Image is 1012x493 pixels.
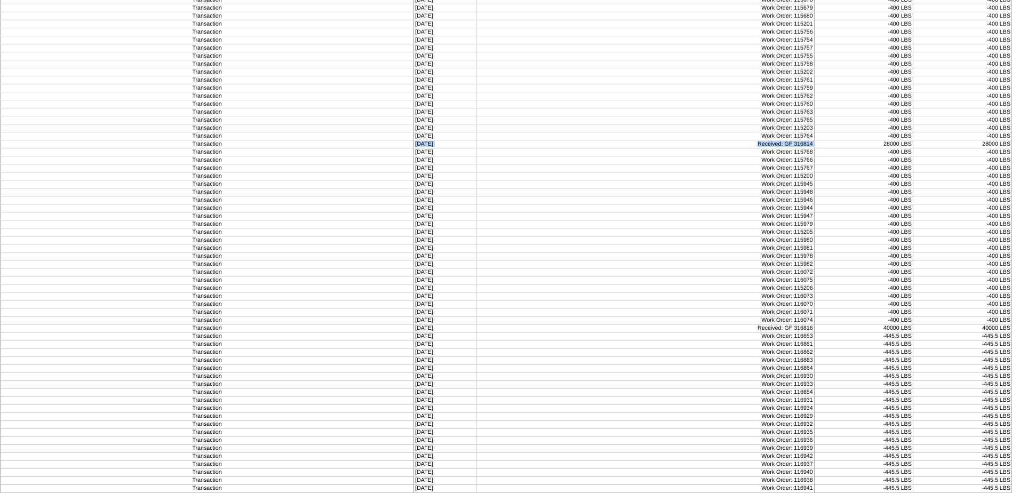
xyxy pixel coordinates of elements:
[414,132,476,140] td: [DATE]
[476,220,814,228] td: Work Order: 115979
[913,116,1011,124] td: -400 LBS
[913,300,1011,308] td: -400 LBS
[414,372,476,380] td: [DATE]
[476,76,814,84] td: Work Order: 115761
[476,252,814,260] td: Work Order: 115978
[814,340,913,348] td: -445.5 LBS
[476,332,814,340] td: Work Order: 116653
[1,172,414,180] td: Transaction
[414,252,476,260] td: [DATE]
[414,196,476,204] td: [DATE]
[414,300,476,308] td: [DATE]
[414,364,476,372] td: [DATE]
[414,292,476,300] td: [DATE]
[814,380,913,388] td: -445.5 LBS
[414,340,476,348] td: [DATE]
[913,68,1011,76] td: -400 LBS
[1,404,414,412] td: Transaction
[1,260,414,268] td: Transaction
[476,412,814,420] td: Work Order: 116929
[414,212,476,220] td: [DATE]
[1,316,414,324] td: Transaction
[814,468,913,476] td: -445.5 LBS
[1,412,414,420] td: Transaction
[814,164,913,172] td: -400 LBS
[414,68,476,76] td: [DATE]
[414,468,476,476] td: [DATE]
[814,292,913,300] td: -400 LBS
[476,428,814,436] td: Work Order: 116935
[913,308,1011,316] td: -400 LBS
[814,452,913,460] td: -445.5 LBS
[1,212,414,220] td: Transaction
[913,228,1011,236] td: -400 LBS
[913,364,1011,372] td: -445.5 LBS
[414,108,476,116] td: [DATE]
[1,220,414,228] td: Transaction
[414,20,476,28] td: [DATE]
[414,188,476,196] td: [DATE]
[913,172,1011,180] td: -400 LBS
[814,148,913,156] td: -400 LBS
[814,444,913,452] td: -445.5 LBS
[1,76,414,84] td: Transaction
[476,44,814,52] td: Work Order: 115757
[1,140,414,148] td: Transaction
[414,100,476,108] td: [DATE]
[913,4,1011,12] td: -400 LBS
[1,196,414,204] td: Transaction
[414,348,476,356] td: [DATE]
[814,220,913,228] td: -400 LBS
[476,228,814,236] td: Work Order: 115205
[476,188,814,196] td: Work Order: 115948
[476,420,814,428] td: Work Order: 116932
[814,204,913,212] td: -400 LBS
[476,116,814,124] td: Work Order: 115765
[814,60,913,68] td: -400 LBS
[814,100,913,108] td: -400 LBS
[814,260,913,268] td: -400 LBS
[414,204,476,212] td: [DATE]
[814,348,913,356] td: -445.5 LBS
[476,404,814,412] td: Work Order: 116934
[1,52,414,60] td: Transaction
[814,28,913,36] td: -400 LBS
[414,116,476,124] td: [DATE]
[913,372,1011,380] td: -445.5 LBS
[913,92,1011,100] td: -400 LBS
[913,380,1011,388] td: -445.5 LBS
[913,428,1011,436] td: -445.5 LBS
[1,300,414,308] td: Transaction
[814,188,913,196] td: -400 LBS
[476,236,814,244] td: Work Order: 115980
[476,164,814,172] td: Work Order: 115767
[414,324,476,332] td: [DATE]
[1,100,414,108] td: Transaction
[913,156,1011,164] td: -400 LBS
[913,444,1011,452] td: -445.5 LBS
[1,276,414,284] td: Transaction
[1,244,414,252] td: Transaction
[1,20,414,28] td: Transaction
[476,140,814,148] td: Received: GF 316814
[814,388,913,396] td: -445.5 LBS
[414,52,476,60] td: [DATE]
[476,156,814,164] td: Work Order: 115766
[913,204,1011,212] td: -400 LBS
[414,228,476,236] td: [DATE]
[1,116,414,124] td: Transaction
[814,364,913,372] td: -445.5 LBS
[814,356,913,364] td: -445.5 LBS
[476,444,814,452] td: Work Order: 116939
[476,324,814,332] td: Received: GF 316816
[913,108,1011,116] td: -400 LBS
[414,180,476,188] td: [DATE]
[414,36,476,44] td: [DATE]
[814,12,913,20] td: -400 LBS
[814,36,913,44] td: -400 LBS
[814,156,913,164] td: -400 LBS
[913,244,1011,252] td: -400 LBS
[814,180,913,188] td: -400 LBS
[913,220,1011,228] td: -400 LBS
[476,84,814,92] td: Work Order: 115759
